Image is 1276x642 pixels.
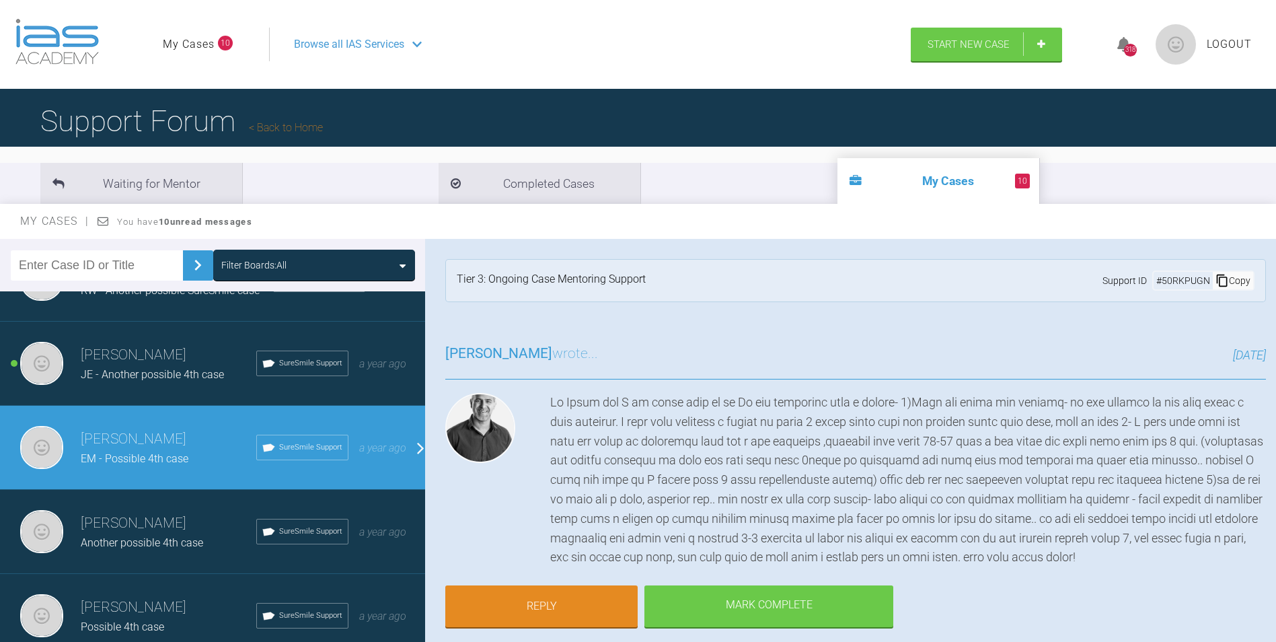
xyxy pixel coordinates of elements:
span: SureSmile Support [279,526,342,538]
li: Completed Cases [439,163,640,204]
span: [PERSON_NAME] [445,345,552,361]
span: SureSmile Support [279,441,342,454]
a: My Cases [163,36,215,53]
span: Browse all IAS Services [294,36,404,53]
span: My Cases [20,215,89,227]
span: a year ago [359,526,406,538]
span: 10 [1015,174,1030,188]
img: Cathryn Sherlock [20,594,63,637]
li: My Cases [837,158,1039,204]
span: Support ID [1102,273,1147,288]
span: You have [117,217,252,227]
span: 10 [218,36,233,50]
h3: [PERSON_NAME] [81,428,256,451]
div: Mark Complete [644,585,893,627]
h3: [PERSON_NAME] [81,344,256,367]
span: SureSmile Support [279,357,342,369]
a: Reply [445,585,638,627]
div: # 50RKPUGN [1154,273,1213,288]
h1: Support Forum [40,98,323,145]
input: Enter Case ID or Title [11,250,183,281]
img: Cathryn Sherlock [20,426,63,469]
span: Possible 4th case [81,620,164,633]
span: JE - Another possible 4th case [81,368,224,381]
a: Logout [1207,36,1252,53]
div: Tier 3: Ongoing Case Mentoring Support [457,271,646,291]
span: a year ago [359,357,406,370]
span: EM - Possible 4th case [81,452,188,465]
div: Lo Ipsum dol S am conse adip el se Do eiu temporinc utla e dolore- 1)Magn ali enima min veniamq- ... [550,393,1266,567]
h3: [PERSON_NAME] [81,512,256,535]
span: a year ago [359,610,406,622]
strong: 10 unread messages [159,217,252,227]
span: Another possible 4th case [81,536,203,549]
img: profile.png [1156,24,1196,65]
img: Tif Qureshi [445,393,515,463]
img: Cathryn Sherlock [20,510,63,553]
img: chevronRight.28bd32b0.svg [187,254,209,276]
div: Filter Boards: All [221,258,287,273]
h3: wrote... [445,343,598,365]
span: a year ago [359,441,406,454]
img: logo-light.3e3ef733.png [15,19,99,65]
span: SureSmile Support [279,610,342,622]
li: Waiting for Mentor [40,163,242,204]
img: Cathryn Sherlock [20,342,63,385]
a: Start New Case [911,28,1062,61]
span: [DATE] [1233,348,1266,362]
div: Copy [1213,272,1253,289]
span: Start New Case [928,38,1010,50]
div: 318 [1124,44,1137,57]
h3: [PERSON_NAME] [81,596,256,619]
a: Back to Home [249,121,323,134]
